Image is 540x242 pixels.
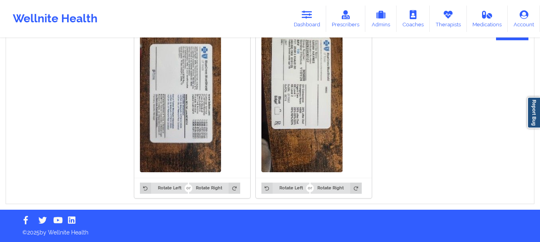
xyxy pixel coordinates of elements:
[508,6,540,32] a: Account
[261,29,343,172] img: Sarah Christian Haynes
[326,6,366,32] a: Prescribers
[467,6,508,32] a: Medications
[311,183,361,194] button: Rotate Right
[527,97,540,128] a: Report Bug
[17,223,523,236] p: © 2025 by Wellnite Health
[397,6,430,32] a: Coaches
[189,183,240,194] button: Rotate Right
[430,6,467,32] a: Therapists
[261,183,309,194] button: Rotate Left
[365,6,397,32] a: Admins
[288,6,326,32] a: Dashboard
[140,29,221,172] img: Sarah Christian Haynes
[140,183,188,194] button: Rotate Left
